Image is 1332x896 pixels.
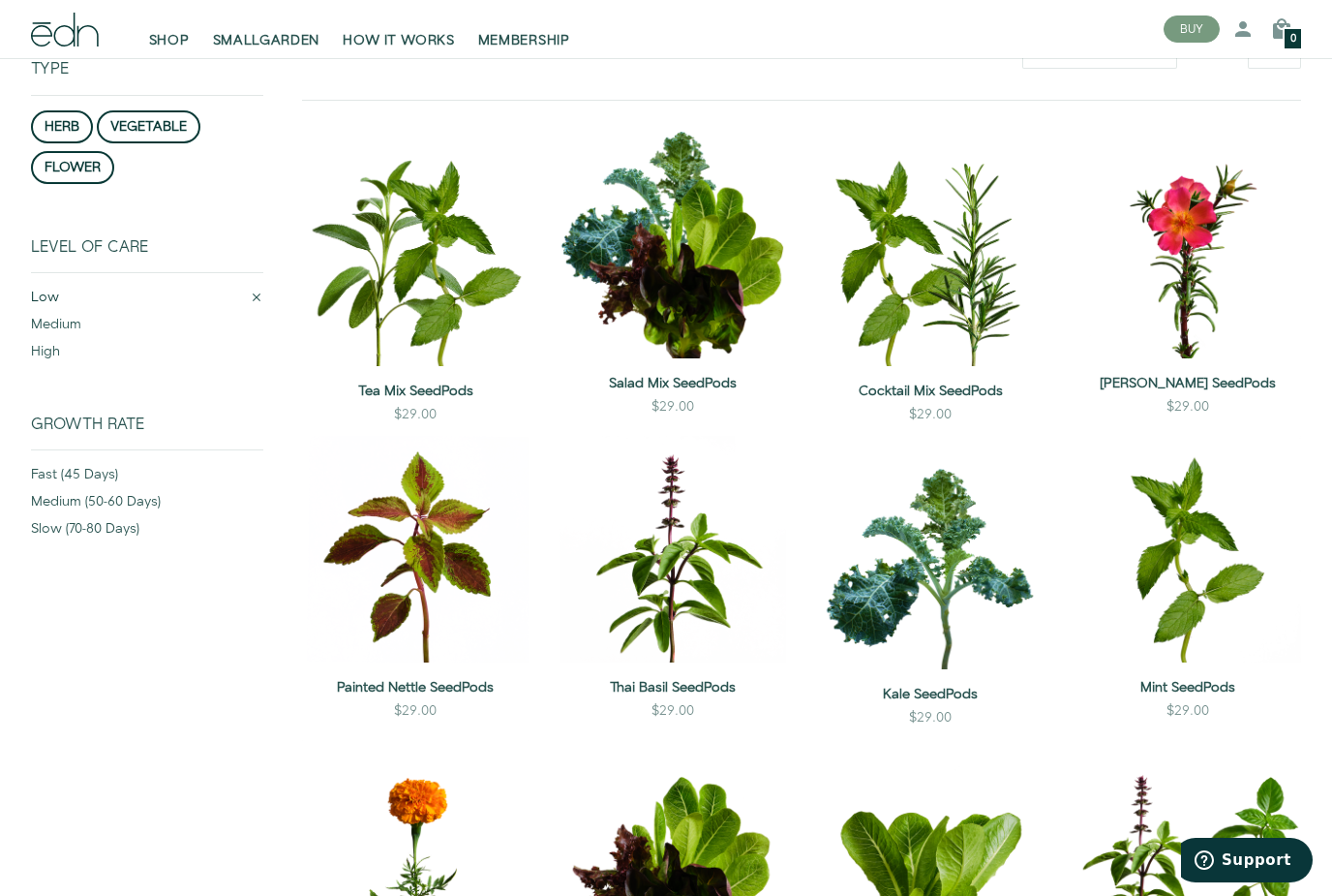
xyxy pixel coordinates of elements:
[31,416,263,449] div: Growth Rate
[31,492,263,519] div: medium (50-60 days)
[394,701,437,721] div: $29.00
[478,31,570,50] span: MEMBERSHIP
[97,110,200,143] button: vegetable
[31,315,263,342] div: medium
[331,8,466,50] a: HOW IT WORKS
[560,678,786,697] a: Thai Basil SeedPods
[817,132,1044,365] img: Cocktail Mix SeedPods
[302,382,529,401] a: Tea Mix SeedPods
[31,465,263,492] div: fast (45 days)
[651,397,694,417] div: $29.00
[31,110,93,143] button: herb
[560,436,786,663] img: Thai Basil SeedPods
[31,519,263,546] div: slow (70-80 days)
[31,342,263,369] div: high
[302,678,529,697] a: Painted Nettle SeedPods
[1181,838,1313,886] iframe: Opens a widget where you can find more information
[817,436,1044,669] img: Kale SeedPods
[201,8,332,50] a: SMALLGARDEN
[302,132,529,365] img: Tea Mix SeedPods
[302,436,529,663] img: Painted Nettle SeedPods
[394,405,437,424] div: $29.00
[1075,436,1301,663] img: Mint SeedPods
[343,31,454,50] span: HOW IT WORKS
[137,8,201,50] a: SHOP
[1166,701,1209,721] div: $29.00
[31,288,250,315] div: low
[817,685,1044,704] a: Kale SeedPods
[1075,374,1301,393] a: [PERSON_NAME] SeedPods
[1075,132,1301,358] img: Moss Rose SeedPods
[560,374,786,393] a: Salad Mix SeedPods
[1164,15,1220,43] button: BUY
[31,151,114,184] button: flower
[909,708,952,727] div: $29.00
[1166,397,1209,417] div: $29.00
[149,31,190,50] span: SHOP
[1075,678,1301,697] a: Mint SeedPods
[31,238,263,272] div: Level of Care
[817,382,1044,401] a: Cocktail Mix SeedPods
[213,31,320,50] span: SMALLGARDEN
[909,405,952,424] div: $29.00
[467,8,582,50] a: MEMBERSHIP
[1290,34,1296,45] span: 0
[651,701,694,721] div: $29.00
[560,132,786,358] img: Salad Mix SeedPods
